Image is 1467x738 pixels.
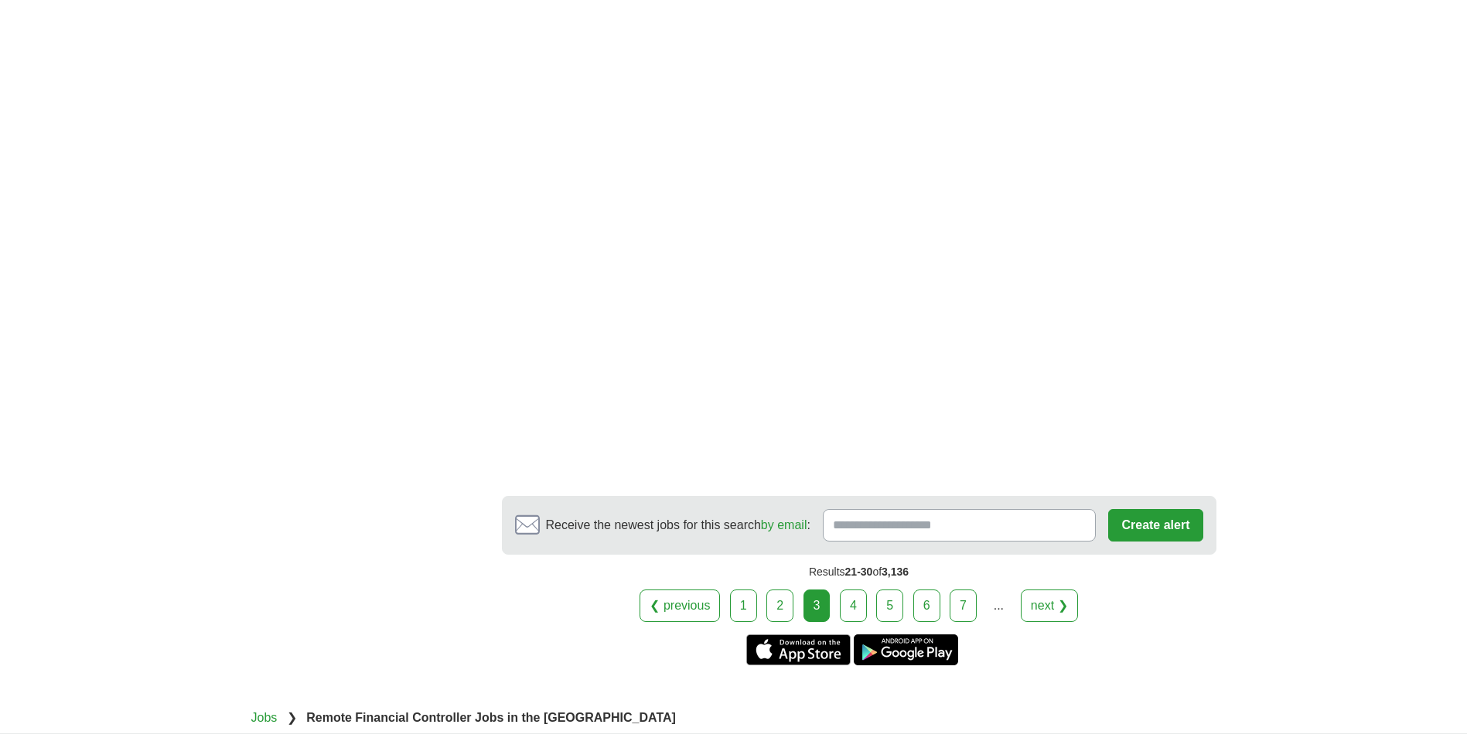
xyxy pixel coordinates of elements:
span: 3,136 [882,565,909,578]
a: 7 [950,589,977,622]
a: 6 [913,589,940,622]
a: 1 [730,589,757,622]
div: 3 [803,589,831,622]
a: 4 [840,589,867,622]
a: Get the Android app [854,634,958,665]
a: Get the iPhone app [746,634,851,665]
div: ... [983,590,1014,621]
a: 2 [766,589,793,622]
a: by email [761,518,807,531]
span: ❯ [287,711,297,724]
span: 21-30 [845,565,873,578]
a: 5 [876,589,903,622]
a: next ❯ [1021,589,1078,622]
div: Results of [502,555,1216,589]
strong: Remote Financial Controller Jobs in the [GEOGRAPHIC_DATA] [306,711,676,724]
span: Receive the newest jobs for this search : [546,516,810,535]
button: Create alert [1108,509,1203,542]
a: Jobs [251,711,278,724]
a: ❮ previous [640,589,720,622]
